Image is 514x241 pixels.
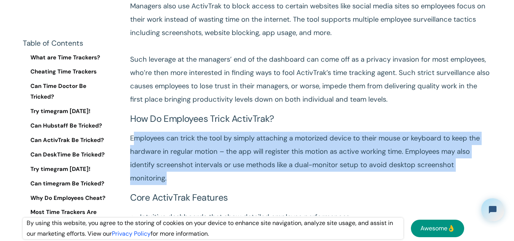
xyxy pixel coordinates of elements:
a: Why Do Employees Cheat? [23,193,110,204]
a: Can timegram Be Tricked? [23,179,110,189]
a: Try timegram [DATE]! [23,107,110,117]
a: Privacy Policy [112,230,151,238]
a: Try timegram [DATE]! [23,164,110,175]
a: Can ActivTrak Be Tricked? [23,135,110,146]
div: Table of Contents [23,38,110,49]
a: Can Time Doctor Be Tricked? [23,81,110,103]
h3: How do employees trick ActivTrak? [130,114,491,124]
a: Can Hubstaff Be Tricked? [23,121,110,131]
div: By using this website, you agree to the storing of cookies on your device to enhance site navigat... [23,218,403,239]
a: Most Time Trackers Are Problematic [23,207,110,229]
a: Can DeskTime Be Tricked? [23,150,110,160]
p: Employees can trick the tool by simply attaching a motorized device to their mouse or keyboard to... [130,132,491,185]
a: Cheating Time Trackers [23,67,110,78]
a: Awesome👌 [411,220,464,237]
h3: Core ActivTrak Features [130,193,491,203]
iframe: Tidio Chat [475,192,511,228]
a: What are Time Trackers? [23,53,110,63]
